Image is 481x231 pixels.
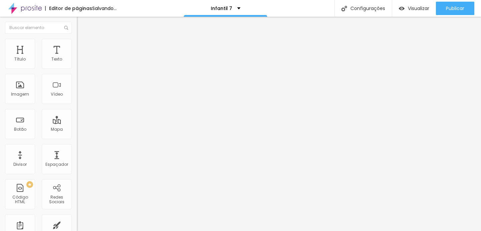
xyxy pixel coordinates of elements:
span: Publicar [446,6,464,11]
div: Código HTML [7,195,33,205]
div: Editor de páginas [45,6,92,11]
input: Buscar elemento [5,22,72,34]
iframe: Editor [77,17,481,231]
img: Icone [341,6,347,11]
div: Vídeo [51,92,63,97]
div: Redes Sociais [43,195,70,205]
img: Icone [64,26,68,30]
div: Mapa [51,127,63,132]
div: Título [14,57,26,62]
button: Visualizar [392,2,436,15]
span: Visualizar [408,6,429,11]
div: Imagem [11,92,29,97]
div: Espaçador [45,162,68,167]
div: Botão [14,127,26,132]
button: Publicar [436,2,474,15]
div: Texto [51,57,62,62]
div: Divisor [13,162,27,167]
img: view-1.svg [399,6,405,11]
p: Infantil 7 [211,6,232,11]
div: Salvando... [92,6,117,11]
